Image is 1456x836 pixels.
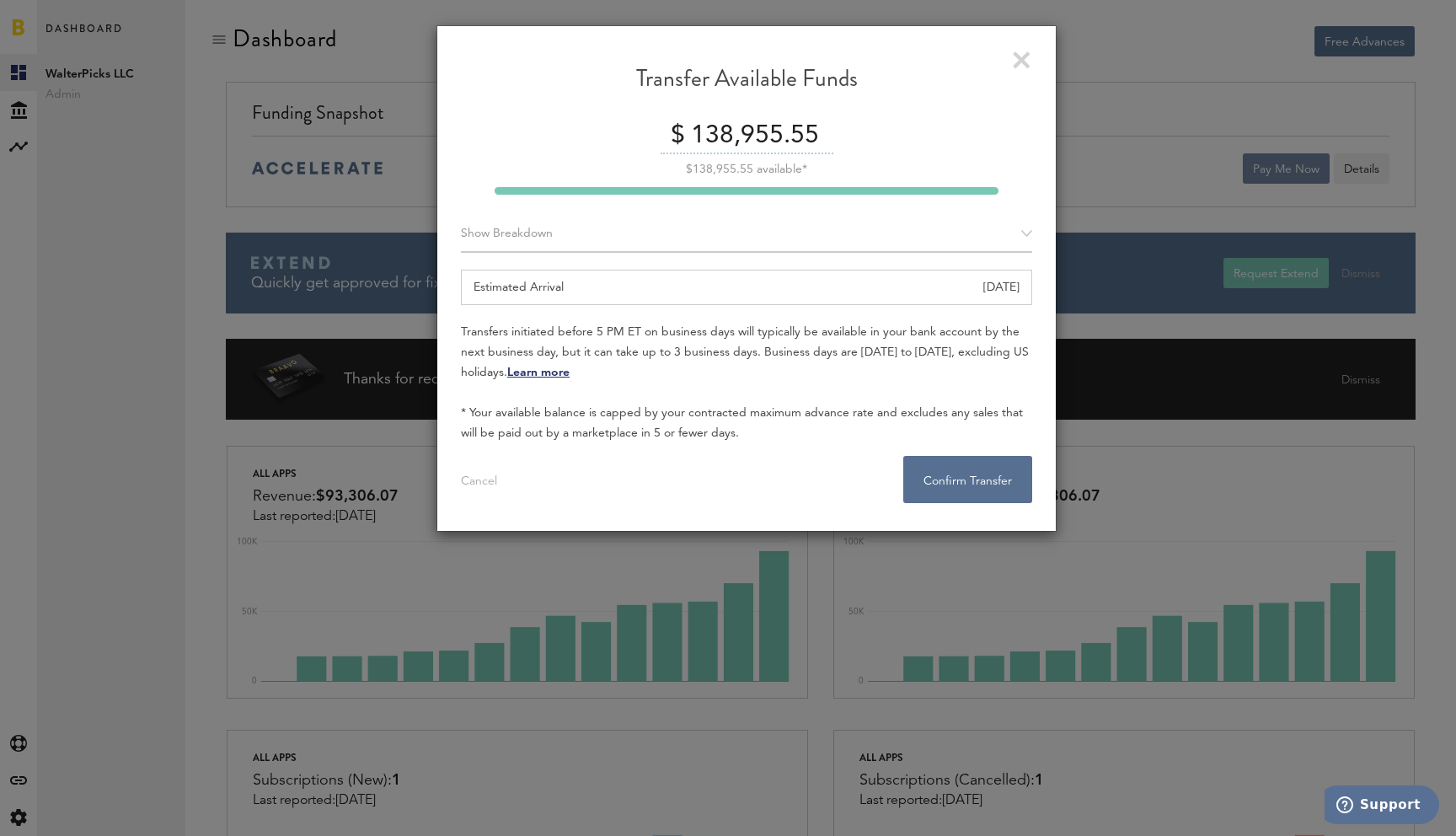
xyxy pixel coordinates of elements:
[661,119,685,154] div: $
[461,270,1032,305] div: Estimated Arrival
[903,456,1032,503] button: Confirm Transfer
[461,163,1032,175] div: $138,955.55 available*
[461,228,490,239] span: Show
[983,271,1020,304] div: [DATE]
[1325,785,1439,828] iframe: Opens a widget where you can find more information
[507,367,570,378] a: Learn more
[461,216,1032,253] div: Breakdown
[441,456,517,503] button: Cancel
[461,322,1032,443] div: Transfers initiated before 5 PM ET on business days will typically be available in your bank acco...
[461,64,1032,107] div: Transfer Available Funds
